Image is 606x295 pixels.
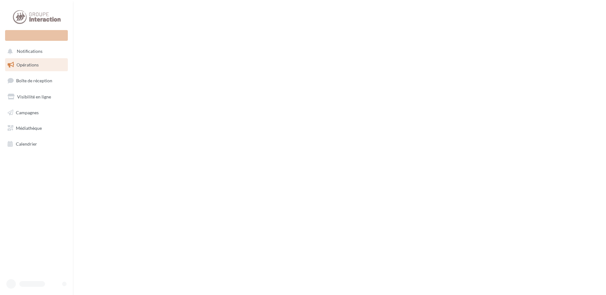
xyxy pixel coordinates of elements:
[16,141,37,147] span: Calendrier
[16,125,42,131] span: Médiathèque
[17,49,42,54] span: Notifications
[4,90,69,104] a: Visibilité en ligne
[17,94,51,99] span: Visibilité en ligne
[4,137,69,151] a: Calendrier
[5,30,68,41] div: Nouvelle campagne
[4,122,69,135] a: Médiathèque
[4,74,69,87] a: Boîte de réception
[4,58,69,72] a: Opérations
[4,106,69,119] a: Campagnes
[16,62,39,67] span: Opérations
[16,78,52,83] span: Boîte de réception
[16,110,39,115] span: Campagnes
